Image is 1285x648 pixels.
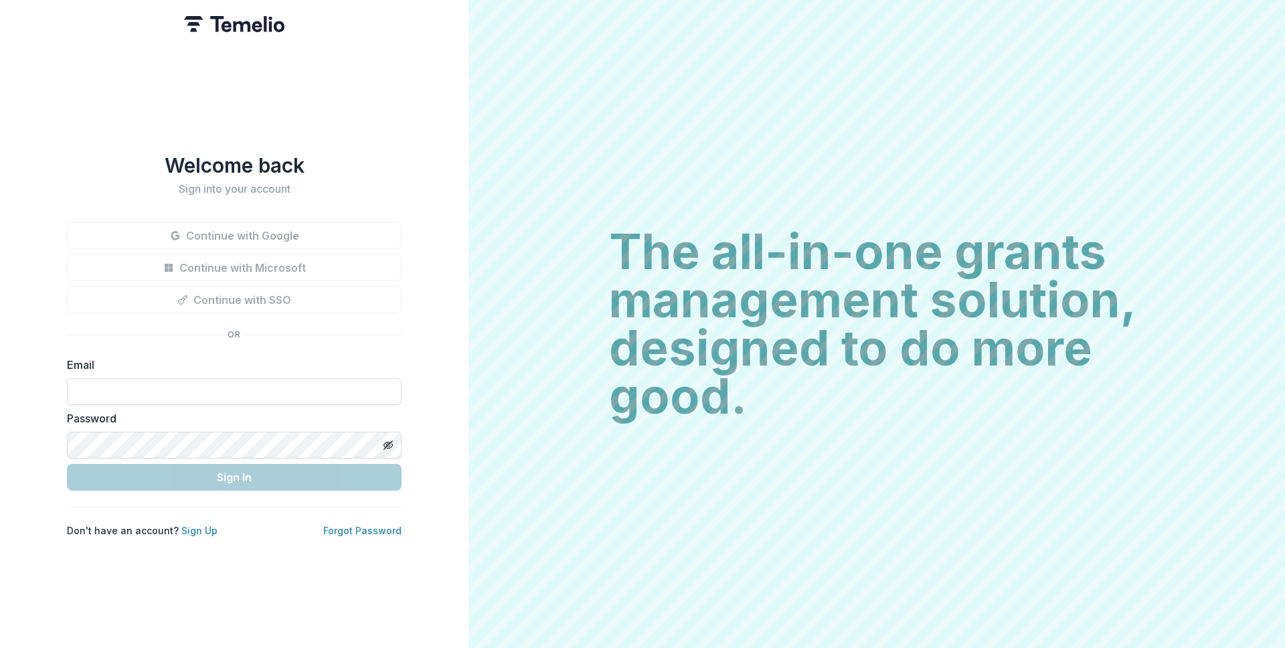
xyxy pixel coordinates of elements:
a: Forgot Password [323,525,402,536]
h1: Welcome back [67,153,402,177]
label: Email [67,357,394,373]
button: Toggle password visibility [377,434,399,456]
a: Sign Up [181,525,218,536]
img: Temelio [184,16,284,32]
button: Continue with SSO [67,287,402,313]
button: Continue with Microsoft [67,254,402,281]
button: Sign In [67,464,402,491]
button: Continue with Google [67,222,402,249]
p: Don't have an account? [67,523,218,538]
label: Password [67,410,394,426]
h2: Sign into your account [67,183,402,195]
